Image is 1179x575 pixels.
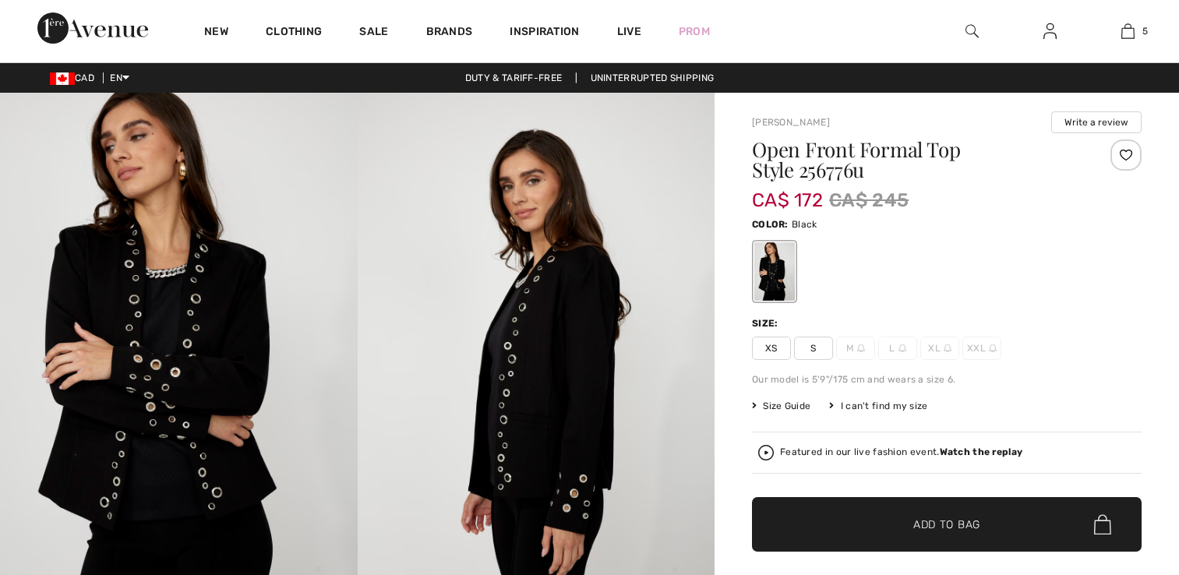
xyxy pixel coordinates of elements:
[1121,22,1135,41] img: My Bag
[752,399,810,413] span: Size Guide
[752,372,1142,386] div: Our model is 5'9"/175 cm and wears a size 6.
[962,337,1001,360] span: XXL
[940,446,1023,457] strong: Watch the replay
[1089,22,1166,41] a: 5
[110,72,129,83] span: EN
[754,242,795,301] div: Black
[857,344,865,352] img: ring-m.svg
[752,316,782,330] div: Size:
[50,72,101,83] span: CAD
[913,517,980,533] span: Add to Bag
[752,139,1077,180] h1: Open Front Formal Top Style 256776u
[898,344,906,352] img: ring-m.svg
[679,23,710,40] a: Prom
[829,186,909,214] span: CA$ 245
[878,337,917,360] span: L
[204,25,228,41] a: New
[944,344,951,352] img: ring-m.svg
[920,337,959,360] span: XL
[426,25,473,41] a: Brands
[37,12,148,44] img: 1ère Avenue
[1094,514,1111,534] img: Bag.svg
[1051,111,1142,133] button: Write a review
[752,174,823,211] span: CA$ 172
[965,22,979,41] img: search the website
[836,337,875,360] span: M
[752,117,830,128] a: [PERSON_NAME]
[359,25,388,41] a: Sale
[1043,22,1057,41] img: My Info
[780,447,1022,457] div: Featured in our live fashion event.
[617,23,641,40] a: Live
[510,25,579,41] span: Inspiration
[752,219,789,230] span: Color:
[989,344,997,352] img: ring-m.svg
[792,219,817,230] span: Black
[752,337,791,360] span: XS
[829,399,927,413] div: I can't find my size
[758,445,774,460] img: Watch the replay
[50,72,75,85] img: Canadian Dollar
[794,337,833,360] span: S
[1142,24,1148,38] span: 5
[1031,22,1069,41] a: Sign In
[752,497,1142,552] button: Add to Bag
[266,25,322,41] a: Clothing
